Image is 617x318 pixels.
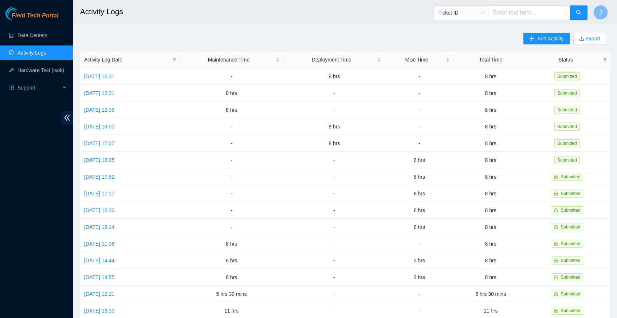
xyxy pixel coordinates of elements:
[454,168,527,185] td: 8 hrs
[593,5,608,20] button: J
[454,185,527,202] td: 8 hrs
[554,225,558,229] span: lock
[385,168,454,185] td: 8 hrs
[284,152,385,168] td: -
[601,54,609,65] span: filter
[179,269,284,286] td: 6 hrs
[179,202,284,219] td: -
[84,107,114,113] a: [DATE] 12:08
[385,102,454,118] td: -
[284,286,385,302] td: -
[385,152,454,168] td: 8 hrs
[62,111,73,124] span: double-left
[454,235,527,252] td: 8 hrs
[385,219,454,235] td: 8 hrs
[284,68,385,85] td: 8 hrs
[12,12,58,19] span: Field Tech Portal
[84,191,114,196] a: [DATE] 17:17
[454,118,527,135] td: 8 hrs
[454,135,527,152] td: 8 hrs
[531,56,600,64] span: Status
[454,68,527,85] td: 8 hrs
[385,68,454,85] td: -
[454,52,527,68] th: Total Time
[284,135,385,152] td: 8 hrs
[561,191,580,196] span: Submitted
[454,219,527,235] td: 8 hrs
[570,5,587,20] button: search
[561,241,580,246] span: Submitted
[554,106,580,114] span: Submitted
[284,102,385,118] td: -
[84,157,114,163] a: [DATE] 18:05
[454,202,527,219] td: 8 hrs
[284,235,385,252] td: -
[9,85,14,90] span: read
[385,235,454,252] td: -
[385,135,454,152] td: -
[454,85,527,102] td: 8 hrs
[454,286,527,302] td: 5 hrs 30 mins
[284,202,385,219] td: -
[439,7,484,18] span: Ticket ID
[561,291,580,297] span: Submitted
[385,85,454,102] td: -
[554,175,558,179] span: lock
[554,275,558,279] span: lock
[454,102,527,118] td: 8 hrs
[179,102,284,118] td: 8 hrs
[561,224,580,230] span: Submitted
[385,286,454,302] td: -
[84,73,114,79] a: [DATE] 16:31
[179,152,284,168] td: -
[84,308,114,314] a: [DATE] 13:10
[385,252,454,269] td: 2 hrs
[385,202,454,219] td: 8 hrs
[179,219,284,235] td: -
[489,5,570,20] input: Enter text here...
[84,258,114,263] a: [DATE] 14:44
[284,168,385,185] td: -
[554,123,580,131] span: Submitted
[84,224,114,230] a: [DATE] 18:14
[284,269,385,286] td: -
[84,291,114,297] a: [DATE] 12:21
[179,286,284,302] td: 5 hrs 30 mins
[17,50,46,56] a: Activity Logs
[576,9,582,16] span: search
[84,90,114,96] a: [DATE] 12:31
[454,269,527,286] td: 8 hrs
[554,89,580,97] span: Submitted
[573,33,606,44] button: downloadExport
[179,85,284,102] td: 8 hrs
[284,118,385,135] td: 8 hrs
[584,36,600,41] a: Export
[84,274,114,280] a: [DATE] 14:55
[554,139,580,147] span: Submitted
[561,174,580,179] span: Submitted
[84,124,114,130] a: [DATE] 18:00
[84,174,114,180] a: [DATE] 17:52
[454,252,527,269] td: 8 hrs
[84,241,114,247] a: [DATE] 11:08
[84,56,169,64] span: Activity Log Date
[554,208,558,212] span: lock
[179,168,284,185] td: -
[554,191,558,196] span: lock
[17,67,64,73] a: Hardware Test (isok)
[284,185,385,202] td: -
[179,118,284,135] td: -
[179,68,284,85] td: -
[523,33,569,44] button: plusAdd Activity
[17,80,60,95] span: Support
[385,185,454,202] td: 8 hrs
[554,292,558,296] span: lock
[385,269,454,286] td: 2 hrs
[284,252,385,269] td: -
[554,72,580,80] span: Submitted
[284,85,385,102] td: -
[561,258,580,263] span: Submitted
[537,35,563,43] span: Add Activity
[179,135,284,152] td: -
[179,185,284,202] td: -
